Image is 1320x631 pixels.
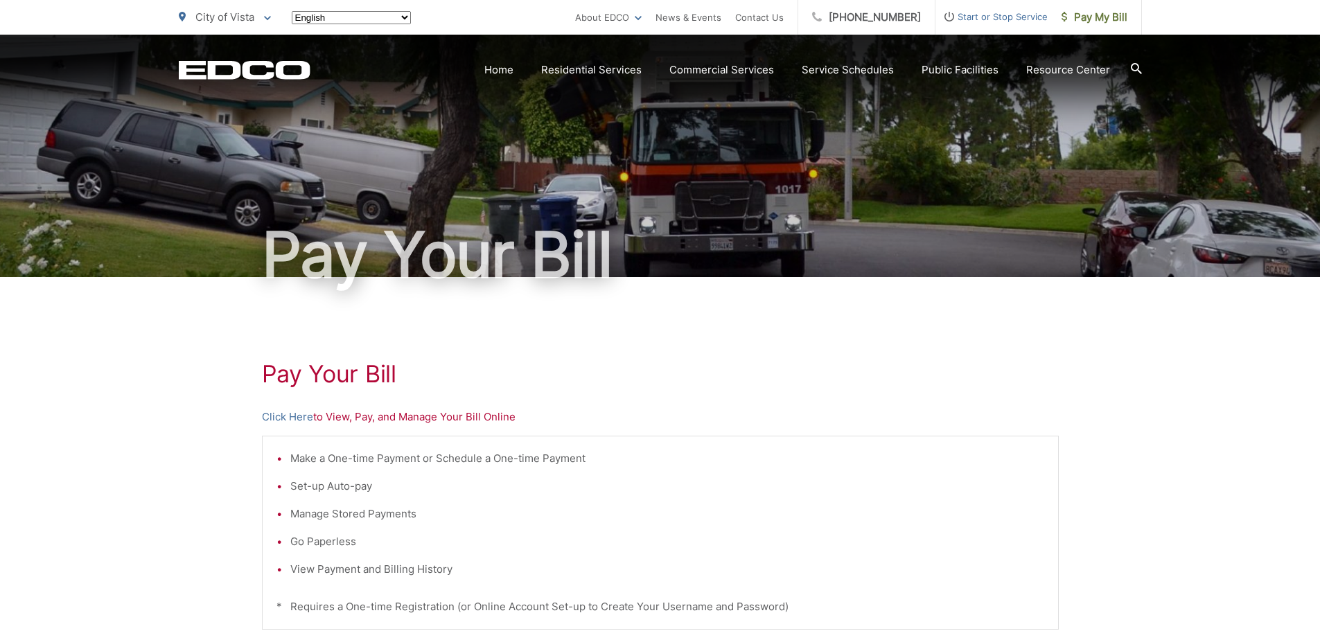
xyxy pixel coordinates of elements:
[655,9,721,26] a: News & Events
[262,360,1059,388] h1: Pay Your Bill
[290,506,1044,522] li: Manage Stored Payments
[669,62,774,78] a: Commercial Services
[276,598,1044,615] p: * Requires a One-time Registration (or Online Account Set-up to Create Your Username and Password)
[922,62,998,78] a: Public Facilities
[290,561,1044,578] li: View Payment and Billing History
[262,409,1059,425] p: to View, Pay, and Manage Your Bill Online
[575,9,642,26] a: About EDCO
[735,9,784,26] a: Contact Us
[179,60,310,80] a: EDCD logo. Return to the homepage.
[290,450,1044,467] li: Make a One-time Payment or Schedule a One-time Payment
[541,62,642,78] a: Residential Services
[195,10,254,24] span: City of Vista
[290,533,1044,550] li: Go Paperless
[290,478,1044,495] li: Set-up Auto-pay
[484,62,513,78] a: Home
[262,409,313,425] a: Click Here
[802,62,894,78] a: Service Schedules
[1062,9,1127,26] span: Pay My Bill
[292,11,411,24] select: Select a language
[179,220,1142,290] h1: Pay Your Bill
[1026,62,1110,78] a: Resource Center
